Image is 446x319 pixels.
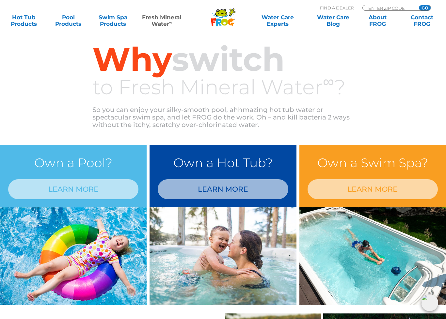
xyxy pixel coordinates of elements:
h3: to Fresh Mineral Water ? [92,76,354,98]
a: LEARN MORE [8,179,138,199]
p: So you can enjoy your silky-smooth pool, ahhmazing hot tub water or spectacular swim spa, and let... [92,106,354,129]
a: Fresh MineralWater∞ [140,14,183,27]
a: PoolProducts [51,14,86,27]
sup: ∞ [323,72,334,91]
input: Zip Code Form [368,5,412,11]
h3: Own a Hot Tub? [158,153,288,173]
sup: ∞ [169,20,172,25]
h3: Own a Pool? [8,153,138,173]
input: GO [419,5,431,10]
a: Water CareBlog [316,14,350,27]
h3: Own a Swim Spa? [308,153,438,173]
h2: switch [92,42,354,76]
img: min-water-img-right [150,207,296,305]
p: Find A Dealer [320,5,354,11]
a: Swim SpaProducts [96,14,130,27]
a: ContactFROG [405,14,439,27]
a: LEARN MORE [158,179,288,199]
a: AboutFROG [360,14,395,27]
a: Hot TubProducts [7,14,41,27]
img: openIcon [421,294,438,311]
a: Water CareExperts [249,14,306,27]
img: min-water-image-3 [299,207,446,305]
span: Why [92,39,172,79]
a: LEARN MORE [308,179,438,199]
